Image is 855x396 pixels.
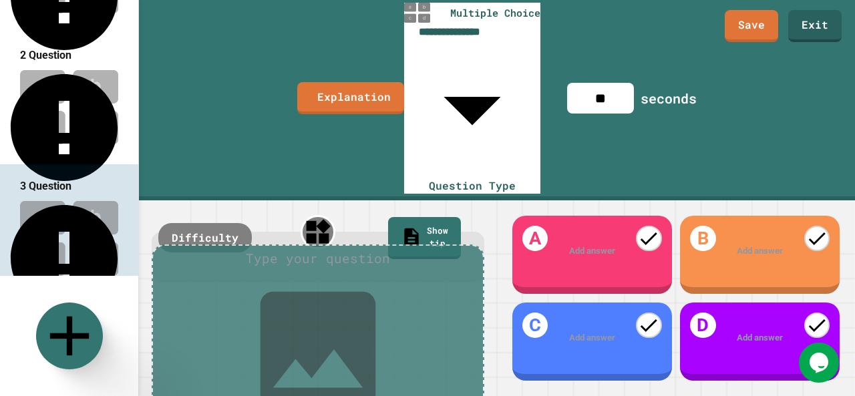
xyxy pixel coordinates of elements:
[690,226,715,251] h1: B
[788,10,842,42] a: Exit
[388,217,461,259] a: Show tip
[450,5,540,21] span: Multiple Choice
[20,49,71,61] span: 2 Question
[429,178,516,192] span: Question Type
[158,223,252,252] div: Difficulty
[522,226,548,251] h1: A
[725,10,778,42] a: Save
[690,313,715,338] h1: D
[20,180,71,192] span: 3 Question
[799,343,842,383] iframe: chat widget
[297,82,404,114] a: Explanation
[522,313,548,338] h1: C
[404,3,431,23] img: multiple-choice-thumbnail.png
[641,88,697,108] div: seconds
